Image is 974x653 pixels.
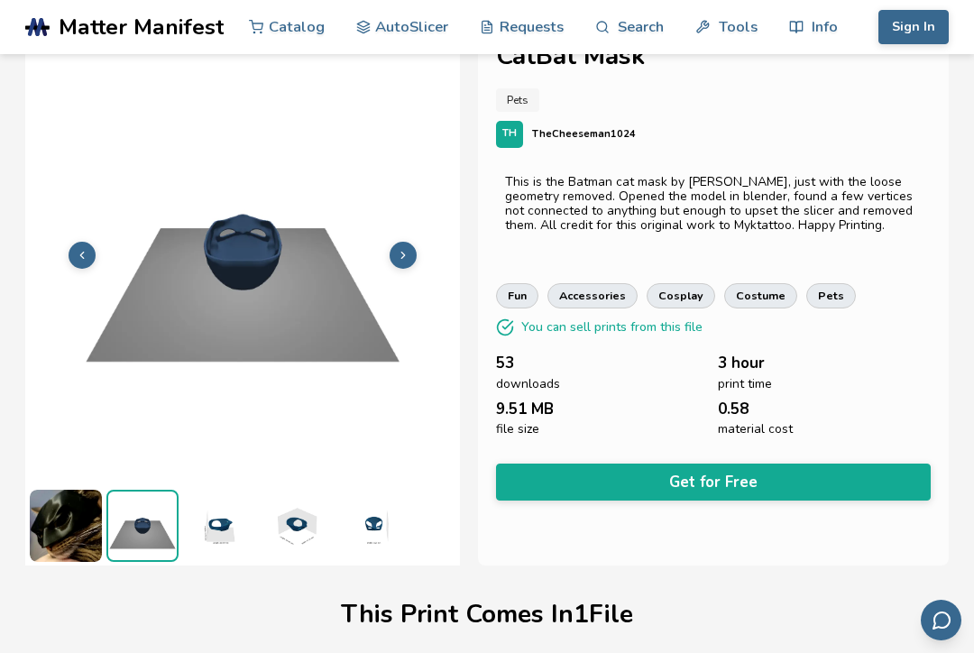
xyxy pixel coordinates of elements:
[718,377,772,391] span: print time
[496,464,931,501] button: Get for Free
[718,422,793,437] span: material cost
[341,601,633,629] h1: This Print Comes In 1 File
[260,490,332,562] img: 1_3D_Dimensions
[59,14,224,40] span: Matter Manifest
[718,400,749,418] span: 0.58
[336,490,409,562] img: 1_3D_Dimensions
[108,492,177,560] img: 1_Print_Preview
[521,317,703,336] p: You can sell prints from this file
[505,175,922,233] div: This is the Batman cat mask by [PERSON_NAME], just with the loose geometry removed. Opened the mo...
[718,354,765,372] span: 3 hour
[496,354,514,372] span: 53
[724,283,797,308] a: costume
[496,283,538,308] a: fun
[547,283,638,308] a: accessories
[496,377,560,391] span: downloads
[647,283,715,308] a: cosplay
[502,128,517,140] span: TH
[532,124,636,143] p: TheCheeseman1024
[878,10,949,44] button: Sign In
[496,42,931,70] h1: CatBat Mask
[496,422,539,437] span: file size
[183,490,255,562] img: 1_3D_Dimensions
[806,283,856,308] a: pets
[496,88,539,112] a: Pets
[496,400,554,418] span: 9.51 MB
[921,600,961,640] button: Send feedback via email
